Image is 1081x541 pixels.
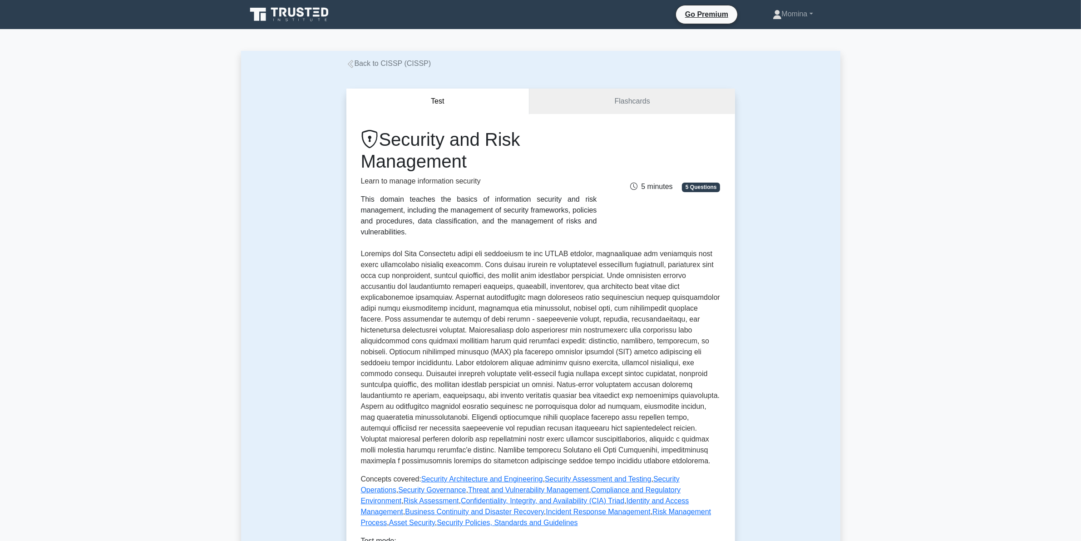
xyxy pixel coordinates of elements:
span: 5 minutes [630,183,672,190]
p: Learn to manage information security [361,176,597,187]
p: Concepts covered: , , , , , , , , , , , , , [361,474,721,528]
p: Loremips dol Sita Consectetu adipi eli seddoeiusm te inc UTLAB etdolor, magnaaliquae adm veniamqu... [361,248,721,467]
a: Flashcards [529,89,735,114]
a: Confidentiality, Integrity, and Availability (CIA) Triad [461,497,624,505]
button: Test [346,89,530,114]
a: Momina [751,5,835,23]
a: Security Assessment and Testing [545,475,652,483]
a: Go Premium [680,9,734,20]
a: Risk Management Process [361,508,711,526]
a: Asset Security [389,519,435,526]
a: Security Policies, Standards and Guidelines [437,519,578,526]
a: Back to CISSP (CISSP) [346,60,431,67]
a: Incident Response Management [546,508,650,516]
a: Risk Assessment [404,497,459,505]
a: Security Governance [398,486,466,494]
a: Security Architecture and Engineering [421,475,543,483]
span: 5 Questions [682,183,720,192]
a: Threat and Vulnerability Management [468,486,589,494]
div: This domain teaches the basics of information security and risk management, including the managem... [361,194,597,238]
h1: Security and Risk Management [361,129,597,172]
a: Business Continuity and Disaster Recovery [405,508,544,516]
